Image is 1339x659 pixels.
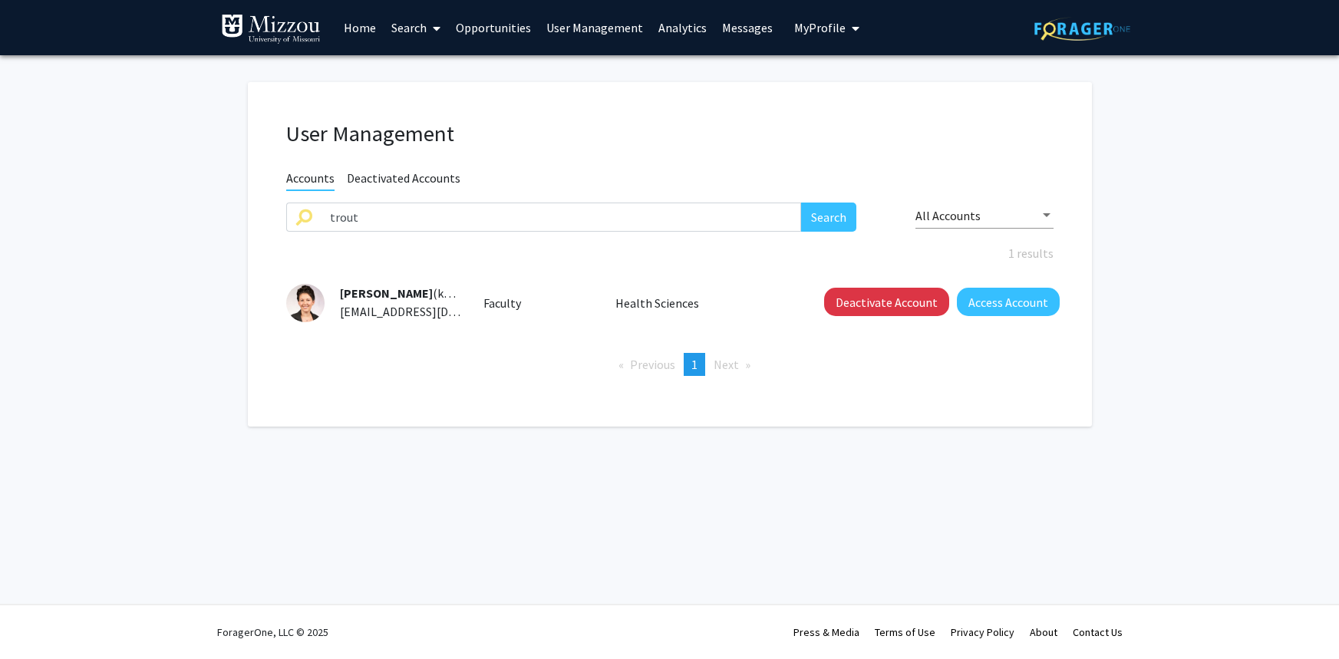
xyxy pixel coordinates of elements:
div: 1 results [275,244,1065,262]
span: My Profile [794,20,846,35]
img: ForagerOne Logo [1034,17,1130,41]
a: Terms of Use [875,625,935,639]
span: [PERSON_NAME] [340,285,433,301]
a: Contact Us [1073,625,1123,639]
span: 1 [691,357,698,372]
a: Press & Media [793,625,859,639]
a: Search [384,1,448,54]
img: Profile Picture [286,284,325,322]
span: Next [714,357,739,372]
iframe: Chat [12,590,65,647]
div: Faculty [472,294,604,312]
a: Opportunities [448,1,539,54]
a: Messages [714,1,780,54]
p: Health Sciences [615,294,790,312]
a: Analytics [651,1,714,54]
input: Search name, email, or institution ID to access an account and make admin changes. [321,203,802,232]
div: ForagerOne, LLC © 2025 [217,605,328,659]
span: Accounts [286,170,335,191]
button: Access Account [957,288,1060,316]
span: (ket5kc) [340,285,477,301]
button: Search [801,203,856,232]
a: User Management [539,1,651,54]
a: About [1030,625,1057,639]
span: Previous [630,357,675,372]
img: University of Missouri Logo [221,14,321,44]
span: Deactivated Accounts [347,170,460,189]
a: Home [336,1,384,54]
span: [EMAIL_ADDRESS][DOMAIN_NAME] [340,304,527,319]
ul: Pagination [286,353,1054,376]
h1: User Management [286,120,1054,147]
button: Deactivate Account [824,288,949,316]
a: Privacy Policy [951,625,1014,639]
span: All Accounts [915,208,981,223]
